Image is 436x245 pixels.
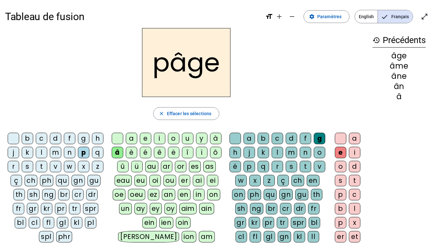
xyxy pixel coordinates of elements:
[55,203,66,214] div: pr
[258,133,269,144] div: b
[258,147,269,158] div: k
[72,189,84,200] div: cr
[87,175,101,186] div: gu
[8,161,19,172] div: r
[421,13,428,20] mat-icon: open_in_full
[36,147,47,158] div: l
[58,189,70,200] div: br
[50,147,61,158] div: m
[175,161,186,172] div: or
[286,10,298,23] button: Diminuer la taille de la police
[117,161,129,172] div: û
[418,10,431,23] button: Entrer en plein écran
[126,147,137,158] div: è
[210,133,222,144] div: à
[25,175,37,186] div: ch
[145,161,158,172] div: au
[134,175,147,186] div: eu
[39,231,54,242] div: spl
[140,133,151,144] div: e
[349,189,360,200] div: c
[86,189,98,200] div: dr
[85,217,96,228] div: pl
[250,231,261,242] div: fl
[29,217,40,228] div: cl
[272,133,283,144] div: c
[179,203,197,214] div: aim
[349,175,360,186] div: t
[119,203,132,214] div: un
[118,231,179,242] div: [PERSON_NAME]
[142,28,230,97] h2: pâge
[199,203,214,214] div: ain
[372,93,426,100] div: â
[349,217,360,228] div: x
[229,161,241,172] div: é
[196,147,207,158] div: ï
[182,133,193,144] div: u
[286,161,297,172] div: s
[159,217,174,228] div: ien
[27,203,38,214] div: gr
[41,203,52,214] div: kr
[134,203,147,214] div: ay
[307,175,319,186] div: en
[167,110,211,117] span: Effacer les sélections
[164,203,177,214] div: oy
[182,147,193,158] div: î
[249,175,261,186] div: x
[64,133,75,144] div: f
[154,147,165,158] div: ê
[317,13,342,20] span: Paramètres
[83,203,98,214] div: spr
[349,133,360,144] div: a
[71,175,85,186] div: gn
[78,147,89,158] div: p
[36,133,47,144] div: c
[291,175,304,186] div: ch
[265,13,273,20] mat-icon: format_size
[182,231,196,242] div: ion
[189,161,201,172] div: es
[193,175,204,186] div: ai
[335,217,346,228] div: p
[311,189,322,200] div: th
[304,10,350,23] button: Paramètres
[57,217,68,228] div: gl
[309,14,315,19] mat-icon: settings
[40,175,53,186] div: ph
[232,189,245,200] div: on
[248,189,261,200] div: ph
[43,217,54,228] div: fl
[27,189,40,200] div: sh
[154,133,165,144] div: i
[372,33,426,48] h3: Précédents
[235,175,247,186] div: w
[163,175,176,186] div: ou
[168,133,179,144] div: o
[300,133,311,144] div: f
[207,175,218,186] div: ei
[71,217,82,228] div: kl
[159,111,164,116] mat-icon: close
[335,175,346,186] div: s
[250,203,263,214] div: ng
[161,161,172,172] div: ar
[278,231,291,242] div: gn
[288,13,296,20] mat-icon: remove
[193,189,205,200] div: in
[13,203,24,214] div: fr
[112,147,123,158] div: â
[372,83,426,90] div: ân
[64,161,75,172] div: w
[249,217,260,228] div: kr
[148,189,159,200] div: ez
[8,147,19,158] div: j
[277,175,289,186] div: ç
[300,161,311,172] div: t
[264,189,277,200] div: qu
[308,231,319,242] div: ll
[235,217,246,228] div: gr
[335,189,346,200] div: p
[286,147,297,158] div: m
